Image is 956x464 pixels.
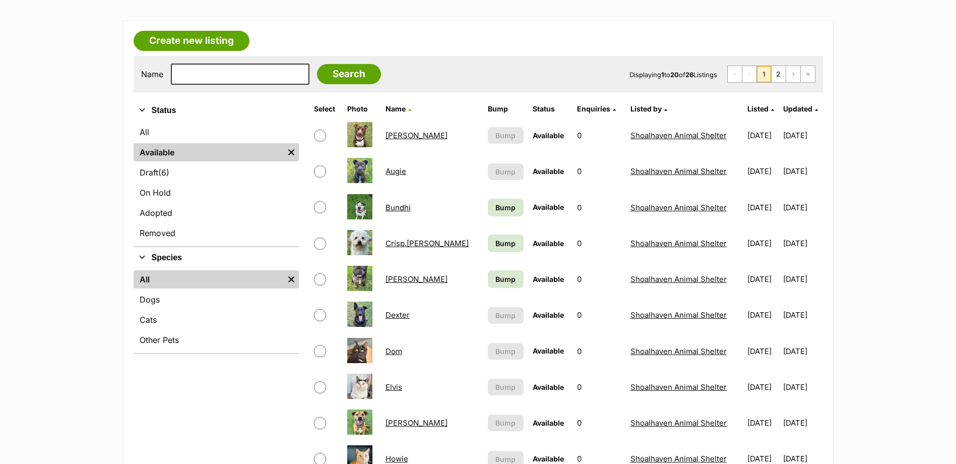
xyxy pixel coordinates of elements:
strong: 1 [661,71,664,79]
button: Bump [488,127,524,144]
td: [DATE] [783,154,822,189]
a: Elvis [386,382,402,392]
label: Name [141,70,163,79]
span: First page [728,66,742,82]
span: Updated [783,104,812,113]
a: Other Pets [134,331,299,349]
a: Howie [386,454,408,463]
a: Draft [134,163,299,182]
a: Shoalhaven Animal Shelter [630,454,727,463]
span: Bump [495,130,516,141]
a: All [134,270,284,288]
span: Page 1 [757,66,771,82]
a: Create new listing [134,31,249,51]
th: Bump [484,101,528,117]
span: Bump [495,382,516,392]
span: Previous page [742,66,756,82]
a: Remove filter [284,270,299,288]
td: [DATE] [743,298,782,332]
td: [DATE] [783,405,822,440]
a: Page 2 [772,66,786,82]
button: Bump [488,343,524,360]
a: Dexter [386,310,410,320]
span: (6) [158,166,169,179]
span: Available [533,167,564,176]
td: 0 [573,405,625,440]
a: Shoalhaven Animal Shelter [630,418,727,428]
span: Listed by [630,104,662,113]
td: 0 [573,190,625,225]
a: [PERSON_NAME] [386,131,448,140]
span: Listed [747,104,769,113]
span: Bump [495,310,516,321]
a: Last page [801,66,815,82]
span: Available [533,275,564,283]
a: Shoalhaven Animal Shelter [630,274,727,284]
td: 0 [573,262,625,297]
a: Cats [134,311,299,329]
span: Available [533,239,564,248]
a: Crisp.[PERSON_NAME] [386,239,469,248]
a: Bump [488,199,524,216]
strong: 20 [670,71,679,79]
a: Bump [488,270,524,288]
span: Available [533,131,564,140]
div: Status [134,121,299,246]
td: [DATE] [783,262,822,297]
th: Photo [343,101,380,117]
span: Displaying to of Listings [629,71,717,79]
td: [DATE] [783,226,822,261]
td: [DATE] [743,154,782,189]
a: Dom [386,346,402,356]
button: Bump [488,307,524,324]
td: [DATE] [783,370,822,404]
span: Name [386,104,406,113]
a: Updated [783,104,818,113]
td: 0 [573,226,625,261]
a: Dogs [134,291,299,309]
td: [DATE] [783,118,822,153]
button: Bump [488,415,524,431]
td: 0 [573,118,625,153]
span: Available [533,203,564,211]
td: [DATE] [743,262,782,297]
a: Next page [786,66,800,82]
nav: Pagination [727,66,815,83]
span: Bump [495,166,516,177]
a: Listed by [630,104,667,113]
a: Listed [747,104,774,113]
button: Status [134,104,299,117]
td: 0 [573,298,625,332]
a: Adopted [134,204,299,222]
a: Bundhi [386,203,411,212]
span: Bump [495,238,516,249]
td: [DATE] [743,405,782,440]
td: [DATE] [743,226,782,261]
a: [PERSON_NAME] [386,274,448,284]
span: Bump [495,274,516,284]
span: Available [533,346,564,355]
span: Bump [495,202,516,213]
a: Shoalhaven Animal Shelter [630,131,727,140]
td: 0 [573,370,625,404]
td: [DATE] [743,334,782,369]
a: Name [386,104,411,113]
strong: 26 [685,71,693,79]
a: Removed [134,224,299,242]
td: [DATE] [783,298,822,332]
a: Shoalhaven Animal Shelter [630,203,727,212]
button: Species [134,251,299,264]
a: Augie [386,166,406,176]
td: [DATE] [743,118,782,153]
a: [PERSON_NAME] [386,418,448,428]
td: [DATE] [743,190,782,225]
a: Enquiries [577,104,616,113]
th: Status [529,101,572,117]
span: Bump [495,418,516,428]
button: Bump [488,379,524,395]
span: Bump [495,346,516,357]
span: Available [533,311,564,319]
td: [DATE] [783,334,822,369]
span: Available [533,383,564,391]
td: [DATE] [743,370,782,404]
